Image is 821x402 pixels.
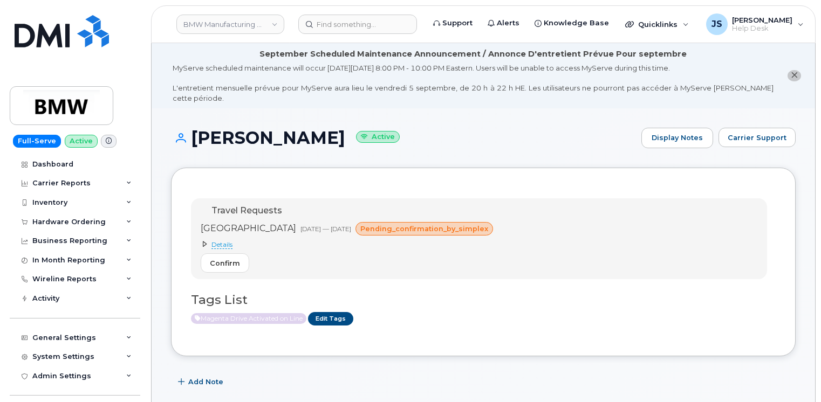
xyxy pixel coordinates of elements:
span: [GEOGRAPHIC_DATA] [201,223,296,233]
span: [DATE] — [DATE] [300,225,351,233]
a: Edit Tags [308,312,353,325]
span: Confirm [210,258,240,268]
small: Active [356,131,400,143]
button: Confirm [201,253,249,273]
span: Travel Requests [211,205,282,216]
span: Carrier Support [728,133,786,143]
button: close notification [788,70,801,81]
a: Display Notes [641,128,713,148]
button: Add Note [171,372,232,392]
div: September Scheduled Maintenance Announcement / Annonce D'entretient Prévue Pour septembre [259,48,687,60]
summary: Details [201,240,497,249]
span: pending_confirmation_by_simplex [360,224,488,234]
button: Carrier Support [719,128,796,147]
h1: [PERSON_NAME] [171,128,636,147]
div: MyServe scheduled maintenance will occur [DATE][DATE] 8:00 PM - 10:00 PM Eastern. Users will be u... [173,63,774,103]
h3: Tags List [191,293,776,307]
span: Active [191,313,306,324]
span: Add Note [188,377,223,387]
iframe: Messenger Launcher [774,355,813,394]
span: Details [211,240,232,249]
